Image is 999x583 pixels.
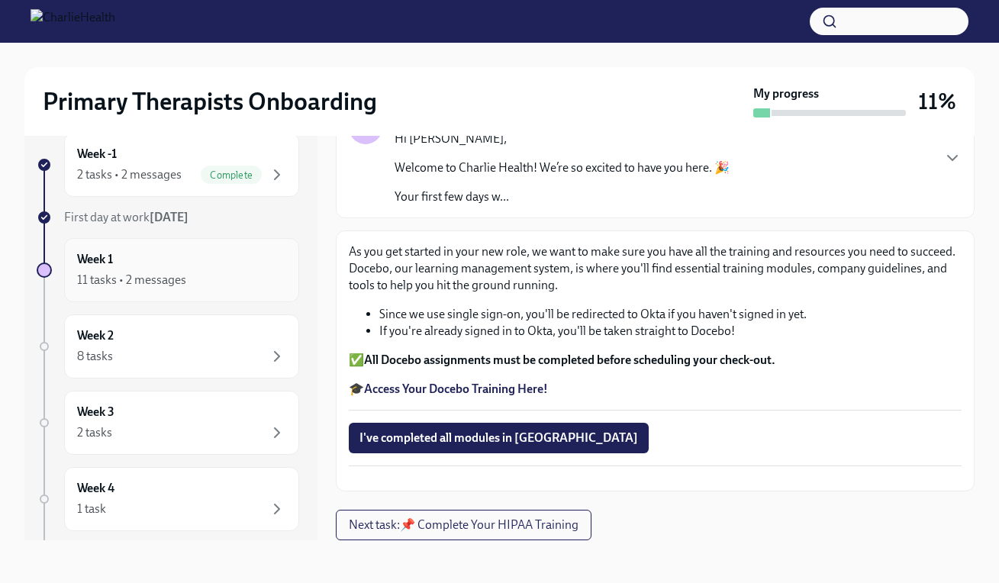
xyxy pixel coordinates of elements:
[395,159,730,176] p: Welcome to Charlie Health! We’re so excited to have you here. 🎉
[77,166,182,183] div: 2 tasks • 2 messages
[349,381,962,398] p: 🎓
[77,480,114,497] h6: Week 4
[349,423,649,453] button: I've completed all modules in [GEOGRAPHIC_DATA]
[77,424,112,441] div: 2 tasks
[37,314,299,378] a: Week 28 tasks
[77,404,114,420] h6: Week 3
[43,86,377,117] h2: Primary Therapists Onboarding
[918,88,956,115] h3: 11%
[77,251,113,268] h6: Week 1
[37,209,299,226] a: First day at work[DATE]
[37,391,299,455] a: Week 32 tasks
[395,130,730,147] p: Hi [PERSON_NAME],
[64,210,189,224] span: First day at work
[379,306,962,323] li: Since we use single sign-on, you'll be redirected to Okta if you haven't signed in yet.
[364,382,548,396] a: Access Your Docebo Training Here!
[201,169,262,181] span: Complete
[37,467,299,531] a: Week 41 task
[753,85,819,102] strong: My progress
[77,146,117,163] h6: Week -1
[349,243,962,294] p: As you get started in your new role, we want to make sure you have all the training and resources...
[37,133,299,197] a: Week -12 tasks • 2 messagesComplete
[31,9,115,34] img: CharlieHealth
[359,430,638,446] span: I've completed all modules in [GEOGRAPHIC_DATA]
[77,272,186,288] div: 11 tasks • 2 messages
[77,501,106,517] div: 1 task
[349,352,962,369] p: ✅
[379,323,962,340] li: If you're already signed in to Okta, you'll be taken straight to Docebo!
[37,238,299,302] a: Week 111 tasks • 2 messages
[349,517,578,533] span: Next task : 📌 Complete Your HIPAA Training
[364,353,775,367] strong: All Docebo assignments must be completed before scheduling your check-out.
[77,348,113,365] div: 8 tasks
[395,188,730,205] p: Your first few days w...
[336,510,591,540] button: Next task:📌 Complete Your HIPAA Training
[77,327,114,344] h6: Week 2
[150,210,189,224] strong: [DATE]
